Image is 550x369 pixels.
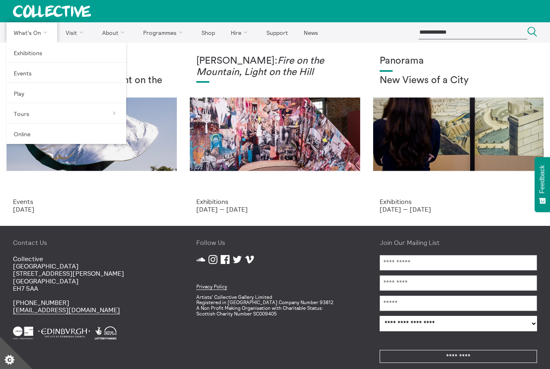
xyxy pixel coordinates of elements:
p: Events [13,198,170,205]
p: [DATE] — [DATE] [196,206,354,213]
a: Privacy Policy [196,283,227,290]
a: Visit [59,22,94,43]
a: Programmes [136,22,193,43]
img: Creative Scotland [13,326,33,339]
p: [DATE] [13,206,170,213]
a: Play [6,83,126,103]
button: Feedback - Show survey [535,157,550,212]
a: What's On [6,22,57,43]
p: Exhibitions [196,198,354,205]
span: Feedback [539,165,546,193]
a: Tours [6,103,126,124]
p: Collective [GEOGRAPHIC_DATA] [STREET_ADDRESS][PERSON_NAME] [GEOGRAPHIC_DATA] EH7 5AA [13,255,170,292]
p: Exhibitions [380,198,537,205]
a: News [296,22,325,43]
h2: New Views of a City [380,75,537,86]
a: Exhibitions [6,43,126,63]
img: City Of Edinburgh Council White [38,326,90,339]
a: Photo: Eoin Carey [PERSON_NAME]:Fire on the Mountain, Light on the Hill Exhibitions [DATE] — [DATE] [183,43,367,226]
h4: Contact Us [13,239,170,246]
a: About [95,22,135,43]
h4: Join Our Mailing List [380,239,537,246]
a: [EMAIL_ADDRESS][DOMAIN_NAME] [13,306,120,314]
a: Events [6,63,126,83]
a: Hire [224,22,258,43]
h1: Panorama [380,56,537,67]
p: [DATE] — [DATE] [380,206,537,213]
a: Shop [194,22,222,43]
a: Collective Panorama June 2025 small file 8 Panorama New Views of a City Exhibitions [DATE] — [DATE] [367,43,550,226]
a: Online [6,124,126,144]
p: Artists' Collective Gallery Limited Registered in [GEOGRAPHIC_DATA] Company Number 93812 A Non Pr... [196,294,354,317]
img: Heritage Lottery Fund [95,326,116,339]
h1: [PERSON_NAME]: [196,56,354,78]
a: Support [259,22,295,43]
h4: Follow Us [196,239,354,246]
p: [PHONE_NUMBER] [13,299,170,314]
em: Fire on the Mountain, Light on the Hill [196,56,324,77]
